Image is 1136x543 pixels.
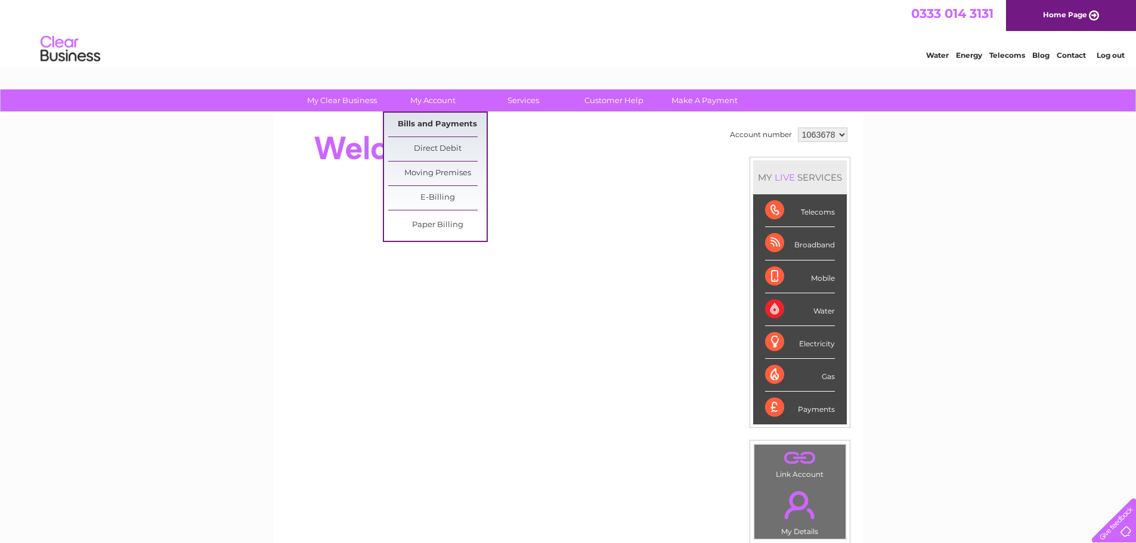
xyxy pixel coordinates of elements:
[765,359,835,392] div: Gas
[765,326,835,359] div: Electricity
[388,113,487,136] a: Bills and Payments
[287,7,850,58] div: Clear Business is a trading name of Verastar Limited (registered in [GEOGRAPHIC_DATA] No. 3667643...
[474,89,572,111] a: Services
[757,448,843,468] a: .
[388,162,487,185] a: Moving Premises
[383,89,482,111] a: My Account
[655,89,754,111] a: Make A Payment
[40,31,101,67] img: logo.png
[727,125,795,145] td: Account number
[765,227,835,260] div: Broadband
[1032,51,1050,60] a: Blog
[1057,51,1086,60] a: Contact
[753,160,847,194] div: MY SERVICES
[772,172,797,183] div: LIVE
[765,293,835,326] div: Water
[765,392,835,424] div: Payments
[754,444,846,482] td: Link Account
[1097,51,1125,60] a: Log out
[926,51,949,60] a: Water
[388,186,487,210] a: E-Billing
[388,213,487,237] a: Paper Billing
[565,89,663,111] a: Customer Help
[911,6,993,21] a: 0333 014 3131
[388,137,487,161] a: Direct Debit
[293,89,391,111] a: My Clear Business
[989,51,1025,60] a: Telecoms
[765,260,835,293] div: Mobile
[754,481,846,539] td: My Details
[757,484,843,526] a: .
[765,194,835,227] div: Telecoms
[956,51,982,60] a: Energy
